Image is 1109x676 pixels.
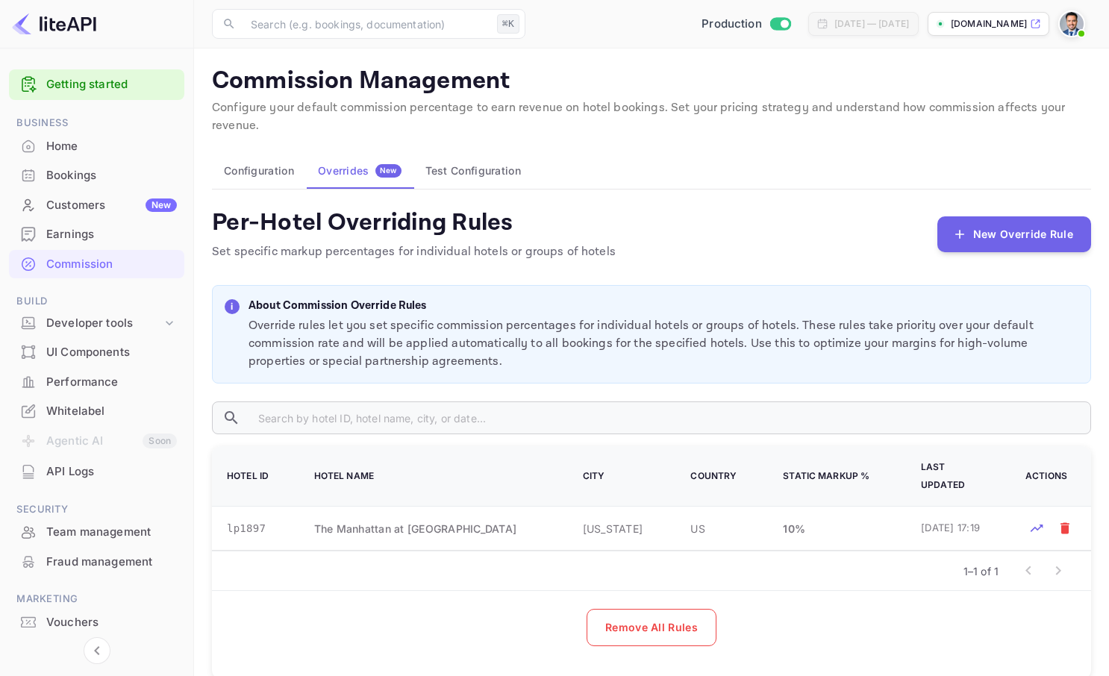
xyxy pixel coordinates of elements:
[9,591,184,607] span: Marketing
[9,518,184,547] div: Team management
[903,507,1008,551] td: [DATE] 17:19
[834,17,909,31] div: [DATE] — [DATE]
[1060,12,1084,36] img: Santiago Moran Labat
[46,197,177,214] div: Customers
[9,338,184,366] a: UI Components
[9,548,184,575] a: Fraud management
[9,191,184,219] a: CustomersNew
[903,446,1008,507] th: Last Updated
[497,14,519,34] div: ⌘K
[46,167,177,184] div: Bookings
[9,548,184,577] div: Fraud management
[46,344,177,361] div: UI Components
[9,608,184,636] a: Vouchers
[9,161,184,190] div: Bookings
[951,17,1027,31] p: [DOMAIN_NAME]
[46,614,177,631] div: Vouchers
[9,397,184,425] a: Whitelabel
[9,338,184,367] div: UI Components
[249,317,1078,371] p: Override rules let you set specific commission percentages for individual hotels or groups of hot...
[963,563,999,579] p: 1–1 of 1
[46,138,177,155] div: Home
[9,220,184,248] a: Earnings
[375,166,402,175] span: New
[765,507,903,551] td: 10 %
[46,524,177,541] div: Team management
[146,198,177,212] div: New
[1054,517,1076,539] button: Mark for deletion
[1008,446,1091,507] th: Actions
[84,637,110,664] button: Collapse navigation
[212,507,296,551] td: lp1897
[9,220,184,249] div: Earnings
[565,446,673,507] th: City
[318,164,402,178] div: Overrides
[212,99,1091,135] p: Configure your default commission percentage to earn revenue on hotel bookings. Set your pricing ...
[296,507,565,551] td: The Manhattan at [GEOGRAPHIC_DATA]
[46,554,177,571] div: Fraud management
[212,207,616,237] h4: Per-Hotel Overriding Rules
[46,403,177,420] div: Whitelabel
[937,216,1091,252] button: New Override Rule
[9,132,184,160] a: Home
[9,397,184,426] div: Whitelabel
[9,293,184,310] span: Build
[212,243,616,261] p: Set specific markup percentages for individual hotels or groups of hotels
[1025,517,1048,539] button: Test rates for this hotel
[296,446,565,507] th: Hotel Name
[9,250,184,279] div: Commission
[12,12,96,36] img: LiteAPI logo
[212,66,1091,96] p: Commission Management
[9,115,184,131] span: Business
[413,153,533,189] button: Test Configuration
[702,16,762,33] span: Production
[46,76,177,93] a: Getting started
[9,457,184,485] a: API Logs
[9,368,184,397] div: Performance
[212,446,296,507] th: Hotel ID
[765,446,903,507] th: Static Markup %
[9,69,184,100] div: Getting started
[9,191,184,220] div: CustomersNew
[231,300,233,313] p: i
[9,132,184,161] div: Home
[242,9,491,39] input: Search (e.g. bookings, documentation)
[9,457,184,486] div: API Logs
[9,608,184,637] div: Vouchers
[46,463,177,481] div: API Logs
[672,446,765,507] th: Country
[46,374,177,391] div: Performance
[46,315,162,332] div: Developer tools
[9,518,184,545] a: Team management
[9,161,184,189] a: Bookings
[9,368,184,395] a: Performance
[46,226,177,243] div: Earnings
[9,501,184,518] span: Security
[587,609,716,646] button: Remove All Rules
[249,298,1078,315] p: About Commission Override Rules
[212,153,306,189] button: Configuration
[565,507,673,551] td: [US_STATE]
[696,16,796,33] div: Switch to Sandbox mode
[9,250,184,278] a: Commission
[246,401,1091,434] input: Search by hotel ID, hotel name, city, or date...
[46,256,177,273] div: Commission
[9,310,184,337] div: Developer tools
[672,507,765,551] td: US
